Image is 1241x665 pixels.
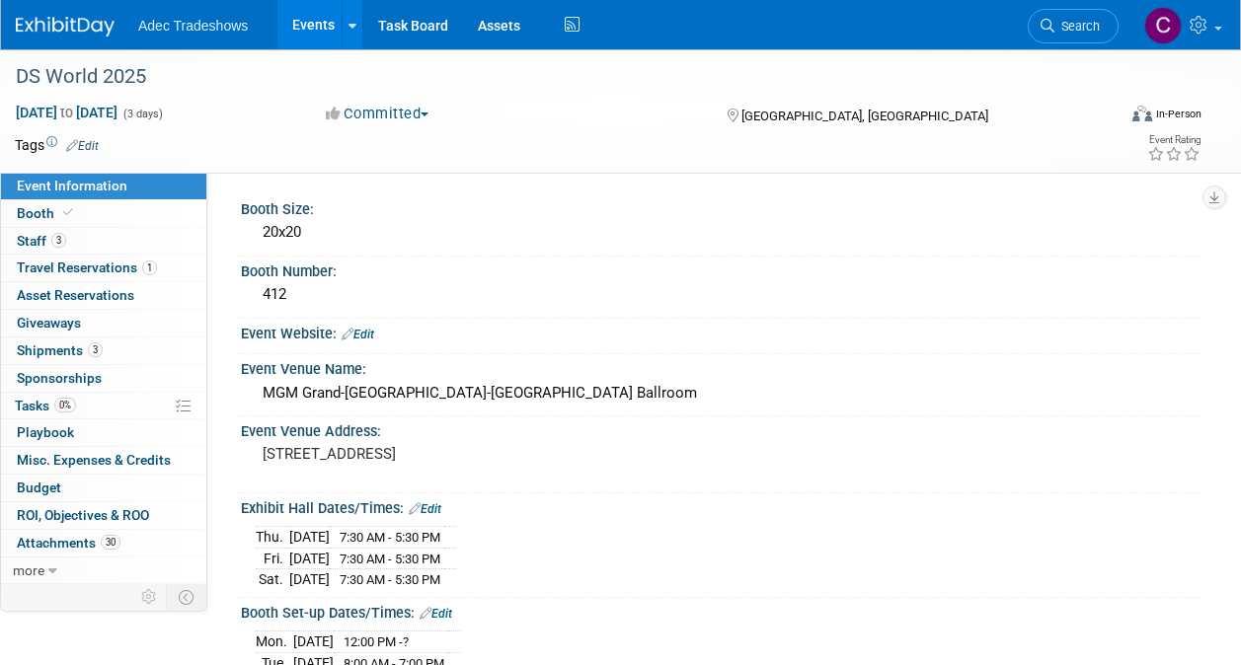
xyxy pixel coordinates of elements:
span: 3 [88,342,103,357]
a: Event Information [1,173,206,199]
div: Event Venue Address: [241,416,1202,441]
a: Staff3 [1,228,206,255]
img: ExhibitDay [16,17,115,37]
span: 3 [51,233,66,248]
a: Sponsorships [1,365,206,392]
span: [DATE] [DATE] [15,104,118,121]
a: Edit [66,139,99,153]
span: Travel Reservations [17,259,157,275]
div: Event Website: [241,319,1202,344]
div: Event Format [1029,103,1202,132]
span: Giveaways [17,315,81,331]
div: MGM Grand-[GEOGRAPHIC_DATA]-[GEOGRAPHIC_DATA] Ballroom [256,378,1187,408]
span: Search [1054,19,1100,34]
a: Shipments3 [1,337,206,364]
a: ROI, Objectives & ROO [1,502,206,529]
span: 7:30 AM - 5:30 PM [340,530,440,545]
span: Sponsorships [17,370,102,386]
span: 7:30 AM - 5:30 PM [340,572,440,587]
div: 20x20 [256,217,1187,248]
a: Booth [1,200,206,227]
pre: [STREET_ADDRESS] [263,445,619,463]
span: ? [403,634,409,649]
a: Travel Reservations1 [1,255,206,281]
span: Misc. Expenses & Credits [17,452,171,468]
a: Tasks0% [1,393,206,419]
td: [DATE] [289,569,330,590]
img: Carol Schmidlin [1144,7,1182,44]
span: Booth [17,205,77,221]
div: In-Person [1155,107,1202,121]
span: Playbook [17,424,74,440]
a: more [1,557,206,584]
td: Thu. [256,527,289,549]
td: Fri. [256,548,289,569]
img: Format-Inperson.png [1132,106,1152,121]
span: to [57,105,76,120]
div: DS World 2025 [9,59,1100,95]
div: Booth Number: [241,257,1202,281]
td: [DATE] [293,631,334,653]
a: Misc. Expenses & Credits [1,447,206,474]
span: Event Information [17,178,127,193]
a: Budget [1,475,206,501]
span: Asset Reservations [17,287,134,303]
span: Staff [17,233,66,249]
td: Tags [15,135,99,155]
button: Committed [319,104,436,124]
span: 1 [142,260,157,275]
span: 7:30 AM - 5:30 PM [340,552,440,566]
span: (3 days) [121,108,163,120]
a: Giveaways [1,310,206,336]
td: Mon. [256,631,293,653]
span: Shipments [17,342,103,358]
span: 12:00 PM - [344,634,409,649]
td: [DATE] [289,548,330,569]
div: Booth Set-up Dates/Times: [241,598,1202,624]
span: Attachments [17,535,120,551]
a: Edit [342,328,374,341]
span: Adec Tradeshows [138,18,248,34]
a: Asset Reservations [1,282,206,309]
td: Personalize Event Tab Strip [132,584,167,610]
div: Exhibit Hall Dates/Times: [241,493,1202,519]
span: ROI, Objectives & ROO [17,507,149,523]
td: Toggle Event Tabs [167,584,207,610]
a: Playbook [1,419,206,446]
span: [GEOGRAPHIC_DATA], [GEOGRAPHIC_DATA] [741,109,988,123]
span: 30 [101,535,120,550]
a: Edit [409,502,441,516]
span: Tasks [15,398,76,413]
td: Sat. [256,569,289,590]
i: Booth reservation complete [63,207,73,218]
div: Event Rating [1147,135,1201,145]
div: 412 [256,279,1187,310]
div: Booth Size: [241,194,1202,219]
span: Budget [17,480,61,495]
div: Event Venue Name: [241,354,1202,379]
span: more [13,562,44,578]
a: Search [1028,9,1119,43]
a: Attachments30 [1,530,206,556]
span: 0% [54,398,76,412]
a: Edit [420,607,452,621]
td: [DATE] [289,527,330,549]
